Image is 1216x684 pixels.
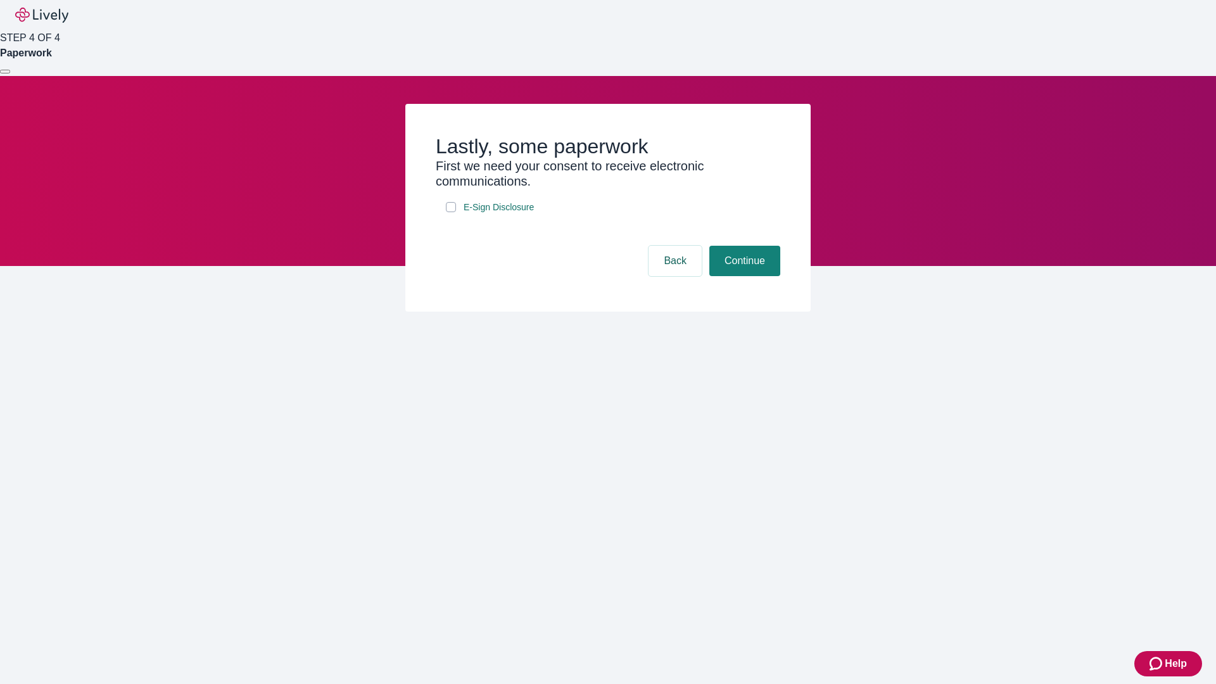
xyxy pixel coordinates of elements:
span: E-Sign Disclosure [464,201,534,214]
svg: Zendesk support icon [1149,656,1165,671]
img: Lively [15,8,68,23]
span: Help [1165,656,1187,671]
button: Back [649,246,702,276]
button: Continue [709,246,780,276]
button: Zendesk support iconHelp [1134,651,1202,676]
a: e-sign disclosure document [461,199,536,215]
h2: Lastly, some paperwork [436,134,780,158]
h3: First we need your consent to receive electronic communications. [436,158,780,189]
